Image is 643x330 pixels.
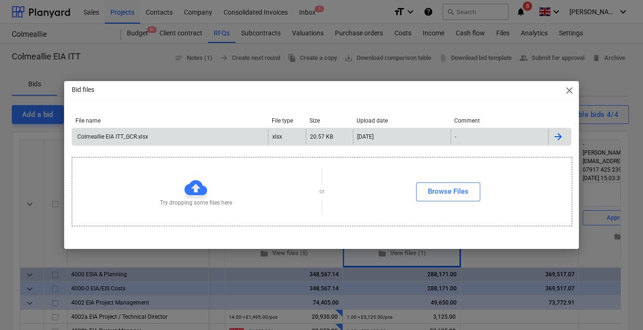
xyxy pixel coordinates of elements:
div: [DATE] [357,133,374,140]
iframe: Chat Widget [596,285,643,330]
div: Size [309,117,349,124]
span: close [564,85,575,96]
div: Comment [454,117,545,124]
p: Try dropping some files here [160,199,232,207]
div: 20.57 KB [310,133,333,140]
p: Bid files [72,85,94,95]
div: File name [75,117,264,124]
p: or [319,188,325,196]
div: File type [272,117,302,124]
div: xlsx [272,133,282,140]
div: Try dropping some files hereorBrowse Files [72,157,572,226]
div: - [455,133,456,140]
button: Browse Files [416,182,480,201]
div: Colmeallie EIA ITT_GCR.xlsx [76,133,148,140]
div: Browse Files [428,185,468,198]
div: Upload date [357,117,447,124]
